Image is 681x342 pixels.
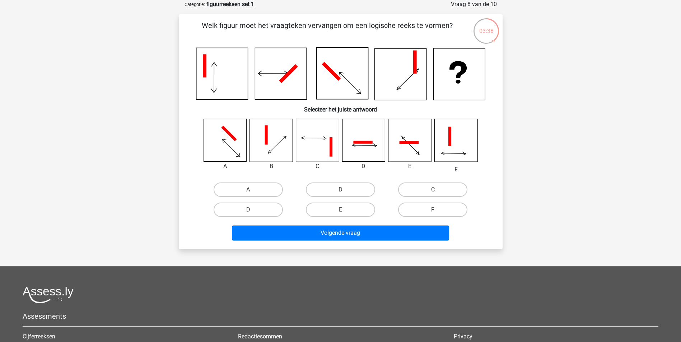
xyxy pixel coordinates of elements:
label: A [214,182,283,197]
small: Categorie: [185,2,205,7]
strong: figuurreeksen set 1 [206,1,254,8]
button: Volgende vraag [232,225,449,241]
p: Welk figuur moet het vraagteken vervangen om een logische reeks te vormen? [190,20,464,42]
label: C [398,182,467,197]
div: 03:38 [473,18,500,35]
label: D [214,203,283,217]
h5: Assessments [23,312,658,320]
img: Assessly logo [23,286,74,303]
div: E [383,162,437,171]
h6: Selecteer het juiste antwoord [190,100,491,113]
div: C [290,162,345,171]
a: Redactiesommen [238,333,282,340]
div: D [337,162,391,171]
a: Cijferreeksen [23,333,55,340]
div: B [244,162,298,171]
label: B [306,182,375,197]
div: F [429,165,483,174]
a: Privacy [454,333,472,340]
label: E [306,203,375,217]
div: A [198,162,252,171]
label: F [398,203,467,217]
